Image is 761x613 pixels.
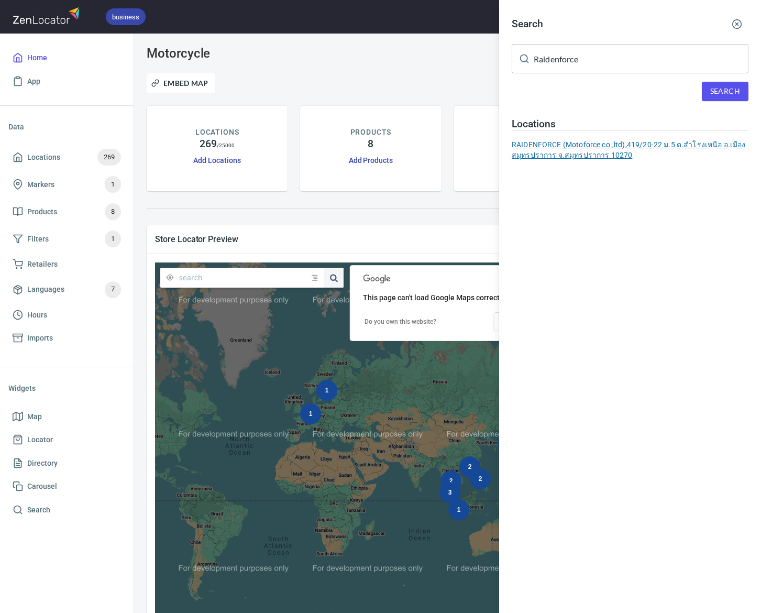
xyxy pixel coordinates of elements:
[512,18,543,30] h4: Search
[512,139,748,160] a: RAIDENFORCE (Motoforce co.,ltd),419/20-22 ม.5 ต.สำโรงเหนือ อ.เมืองสมุทรปราการ จ.สมุทรปราการ 10270
[534,44,748,73] input: Search for locations, markers or anything you want
[702,82,748,101] button: Search
[512,118,748,130] h4: Locations
[710,85,740,98] span: Search
[512,139,748,160] div: RAIDENFORCE (Motoforce co.,ltd), 419/20-22 ม.5 ต.สำโรงเหนือ อ.เมืองสมุทรปราการ จ.สมุทรปราการ 10270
